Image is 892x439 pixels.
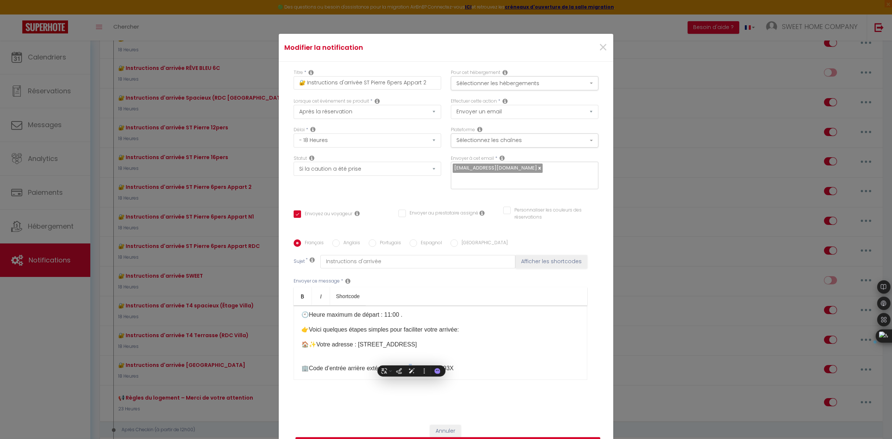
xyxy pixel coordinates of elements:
label: Portugais [376,239,401,248]
label: Espagnol [417,239,442,248]
p: 🕙​Heure maximum de départ : 11:00 . [301,310,579,319]
i: Message [345,278,350,284]
i: Booking status [309,155,314,161]
span: [EMAIL_ADDRESS][DOMAIN_NAME] [454,164,537,171]
label: [GEOGRAPHIC_DATA] [458,239,508,248]
label: Anglais [340,239,360,248]
label: Statut [294,155,307,162]
i: Action Channel [477,126,482,132]
i: Recipient [500,155,505,161]
i: Action Time [310,126,316,132]
h4: Modifier la notification [284,42,497,53]
button: Ouvrir le widget de chat LiveChat [6,3,28,25]
i: Event Occur [375,98,380,104]
button: Sélectionnez les chaînes [451,133,598,148]
i: Envoyer au prestataire si il est assigné [479,210,485,216]
i: This Rental [502,70,508,75]
i: Envoyer au voyageur [355,210,360,216]
p: 👉​Voici quelques étapes simples pour faciliter votre arrivée:​ [301,325,579,334]
a: Bold [294,287,312,305]
label: Délai [294,126,305,133]
label: Pour cet hébergement [451,69,500,76]
label: Titre [294,69,303,76]
button: Sélectionner les hébergements [451,76,598,90]
label: Français [301,239,324,248]
p: 🏢​Code d’entrée arrière extérieur (escalier gris) : C7893X [301,364,579,373]
a: Italic [312,287,330,305]
button: Afficher les shortcodes [516,255,587,268]
label: Envoyer à cet email [451,155,494,162]
i: Title [308,70,314,75]
label: Effectuer cette action [451,98,497,105]
button: Annuler [430,425,461,438]
button: Close [598,40,608,56]
label: Sujet [294,258,305,266]
i: Action Type [502,98,508,104]
label: Lorsque cet événement se produit [294,98,369,105]
a: Shortcode [330,287,366,305]
label: Envoyer ce message [294,278,340,285]
p: 🏠✨​Votre adresse : [STREET_ADDRESS] ​ ​​ [301,340,579,358]
i: Subject [310,257,315,263]
span: × [598,36,608,59]
p: 🚪​Code d'accès à l'appartement : 147369☆​ [301,379,579,388]
label: Plateforme [451,126,475,133]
